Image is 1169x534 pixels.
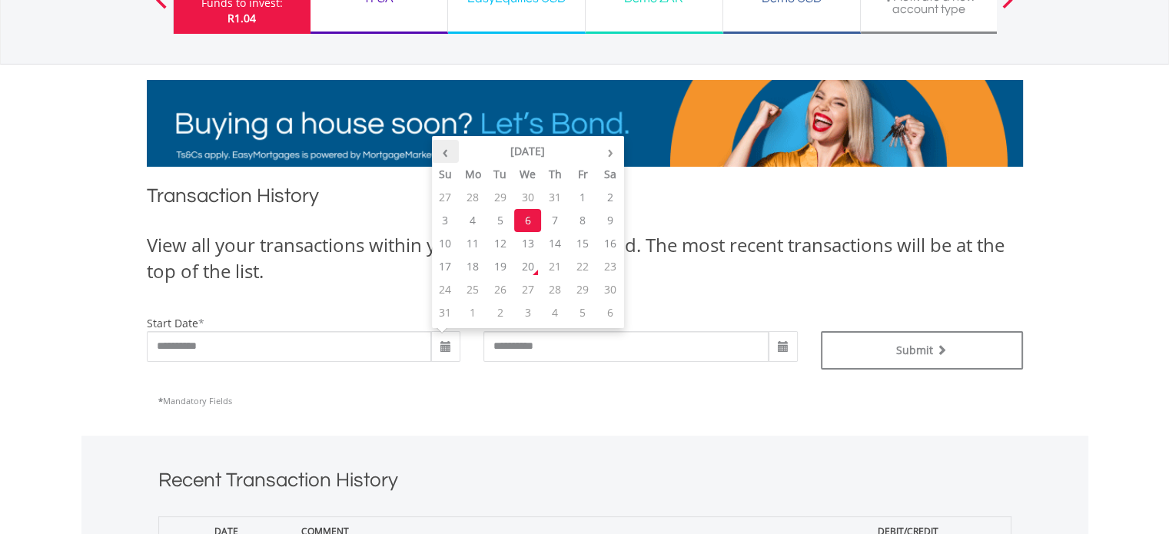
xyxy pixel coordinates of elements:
td: 27 [432,186,460,209]
th: Sa [596,163,624,186]
td: 14 [541,232,569,255]
td: 15 [569,232,596,255]
td: 6 [596,301,624,324]
img: EasyMortage Promotion Banner [147,80,1023,167]
td: 9 [596,209,624,232]
label: end date [483,316,530,330]
td: 26 [487,278,514,301]
th: Th [541,163,569,186]
td: 28 [459,186,487,209]
td: 8 [569,209,596,232]
td: 2 [596,186,624,209]
th: [DATE] [459,140,596,163]
td: 24 [432,278,460,301]
h1: Recent Transaction History [158,466,1011,501]
h1: Transaction History [147,182,1023,217]
td: 31 [432,301,460,324]
td: 22 [569,255,596,278]
td: 23 [596,255,624,278]
span: R1.04 [227,11,256,25]
span: Mandatory Fields [158,395,232,406]
td: 12 [487,232,514,255]
td: 7 [541,209,569,232]
td: 16 [596,232,624,255]
td: 1 [459,301,487,324]
td: 21 [541,255,569,278]
td: 13 [514,232,542,255]
td: 1 [569,186,596,209]
td: 30 [596,278,624,301]
th: Mo [459,163,487,186]
td: 11 [459,232,487,255]
td: 29 [569,278,596,301]
th: › [596,140,624,163]
td: 25 [459,278,487,301]
td: 3 [514,301,542,324]
th: Su [432,163,460,186]
td: 27 [514,278,542,301]
td: 18 [459,255,487,278]
td: 10 [432,232,460,255]
td: 6 [514,209,542,232]
th: ‹ [432,140,460,163]
td: 19 [487,255,514,278]
button: Submit [821,331,1023,370]
td: 5 [487,209,514,232]
td: 29 [487,186,514,209]
td: 28 [541,278,569,301]
td: 5 [569,301,596,324]
td: 30 [514,186,542,209]
td: 2 [487,301,514,324]
th: We [514,163,542,186]
th: Tu [487,163,514,186]
div: View all your transactions within your chosen time period. The most recent transactions will be a... [147,232,1023,285]
td: 17 [432,255,460,278]
th: Fr [569,163,596,186]
td: 20 [514,255,542,278]
td: 4 [459,209,487,232]
td: 3 [432,209,460,232]
td: 4 [541,301,569,324]
label: start date [147,316,198,330]
td: 31 [541,186,569,209]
